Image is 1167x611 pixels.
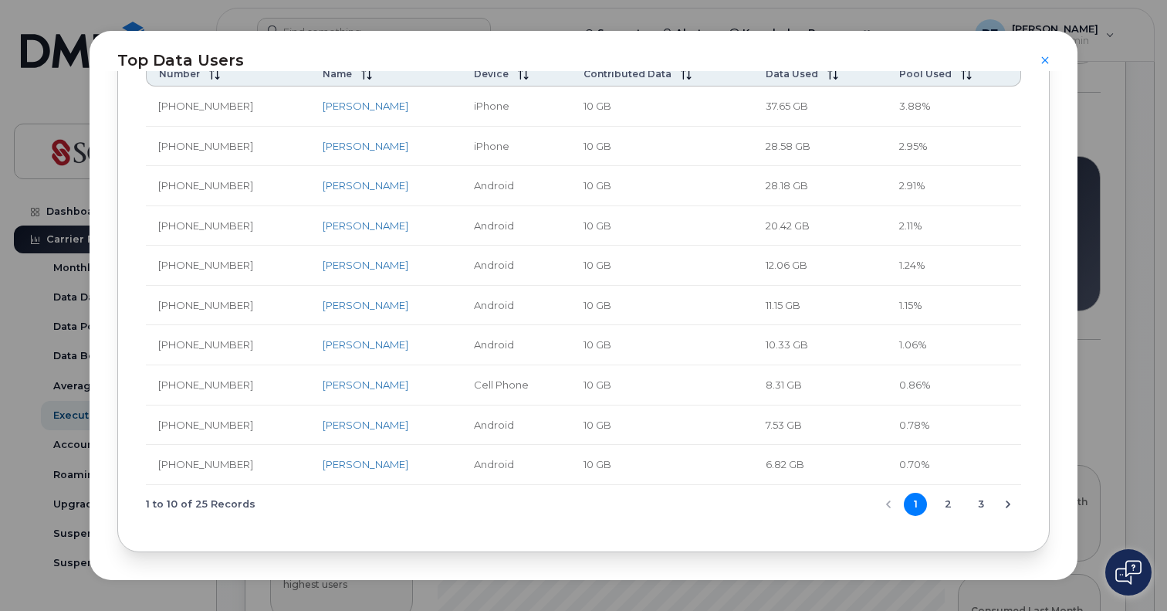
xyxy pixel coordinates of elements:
[753,87,887,127] td: 37.65 GB
[753,246,887,286] td: 12.06 GB
[462,286,570,326] td: Android
[887,445,1021,485] td: 0.70%
[462,127,570,167] td: iPhone
[323,378,408,391] a: [PERSON_NAME]
[146,246,310,286] td: [PHONE_NUMBER]
[753,406,887,446] td: 7.53 GB
[969,493,993,516] button: Page 3
[753,325,887,365] td: 10.33 GB
[887,365,1021,406] td: 0.86%
[146,365,310,406] td: [PHONE_NUMBER]
[146,325,310,365] td: [PHONE_NUMBER]
[571,406,753,446] td: 10 GB
[887,406,1021,446] td: 0.78%
[1040,56,1050,65] button: Close
[571,87,753,127] td: 10 GB
[146,445,310,485] td: [PHONE_NUMBER]
[887,206,1021,246] td: 2.11%
[887,286,1021,326] td: 1.15%
[323,140,408,152] a: [PERSON_NAME]
[462,87,570,127] td: iPhone
[571,166,753,206] td: 10 GB
[146,406,310,446] td: [PHONE_NUMBER]
[753,206,887,246] td: 20.42 GB
[937,493,960,516] button: Page 2
[753,286,887,326] td: 11.15 GB
[887,127,1021,167] td: 2.95%
[323,68,352,80] span: Name
[571,246,753,286] td: 10 GB
[462,325,570,365] td: Android
[753,445,887,485] td: 6.82 GB
[323,419,408,431] a: [PERSON_NAME]
[571,365,753,406] td: 10 GB
[899,68,952,80] span: Pool Used
[1115,560,1142,585] img: Open chat
[887,246,1021,286] td: 1.24%
[146,206,310,246] td: [PHONE_NUMBER]
[571,286,753,326] td: 10 GB
[462,166,570,206] td: Android
[474,68,509,80] span: Device
[753,127,887,167] td: 28.58 GB
[117,49,244,72] span: Top Data Users
[323,219,408,232] a: [PERSON_NAME]
[146,166,310,206] td: [PHONE_NUMBER]
[887,87,1021,127] td: 3.88%
[146,87,310,127] td: [PHONE_NUMBER]
[462,365,570,406] td: Cell Phone
[996,493,1020,516] button: Next Page
[571,445,753,485] td: 10 GB
[146,127,310,167] td: [PHONE_NUMBER]
[887,325,1021,365] td: 1.06%
[462,445,570,485] td: Android
[146,286,310,326] td: [PHONE_NUMBER]
[753,365,887,406] td: 8.31 GB
[323,179,408,192] a: [PERSON_NAME]
[753,166,887,206] td: 28.18 GB
[462,206,570,246] td: Android
[571,127,753,167] td: 10 GB
[462,406,570,446] td: Android
[146,493,255,516] span: 1 to 10 of 25 Records
[323,100,408,112] a: [PERSON_NAME]
[583,68,671,80] span: Contributed Data
[323,338,408,351] a: [PERSON_NAME]
[887,166,1021,206] td: 2.91%
[323,299,408,311] a: [PERSON_NAME]
[462,246,570,286] td: Android
[766,68,818,80] span: Data Used
[323,458,408,470] a: [PERSON_NAME]
[323,259,408,271] a: [PERSON_NAME]
[571,325,753,365] td: 10 GB
[904,493,927,516] button: Page 1
[571,206,753,246] td: 10 GB
[159,68,200,80] span: Number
